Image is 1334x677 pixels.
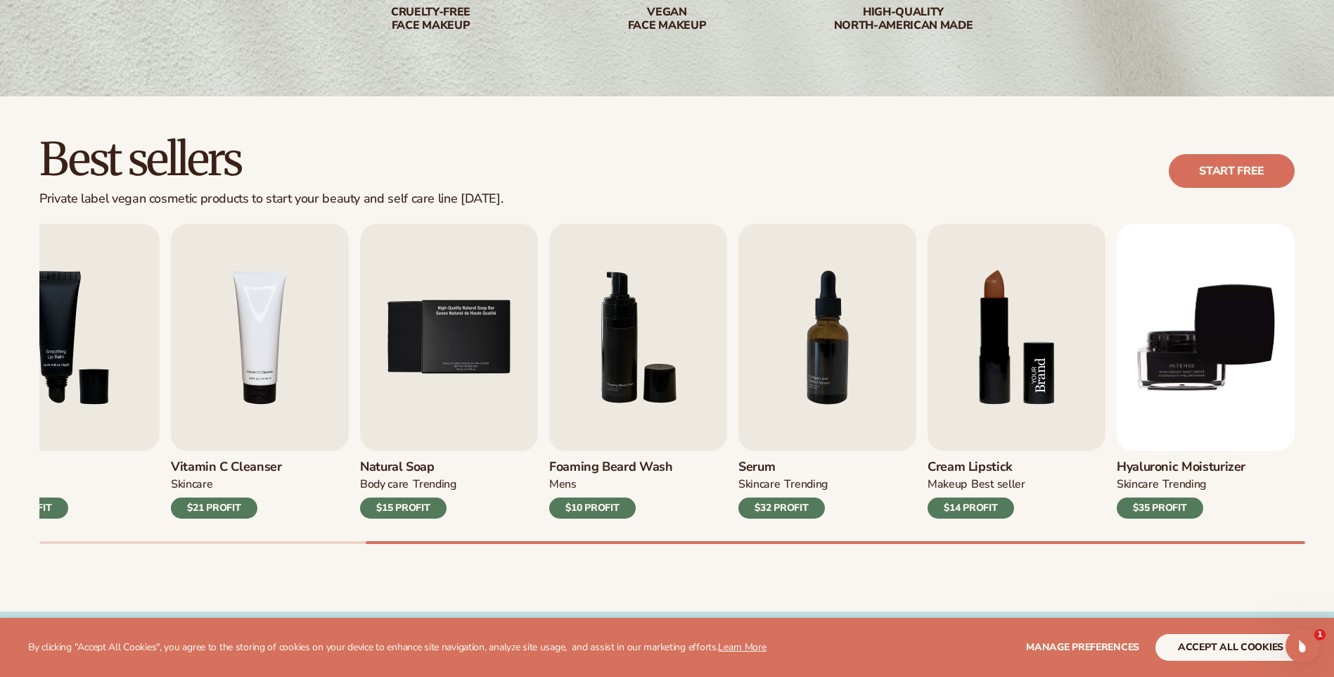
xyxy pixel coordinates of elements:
[814,6,994,32] div: High-quality North-american made
[360,498,447,519] div: $15 PROFIT
[738,224,916,519] a: 7 / 9
[360,460,456,475] h3: Natural Soap
[718,640,766,654] a: Learn More
[360,224,538,519] a: 5 / 9
[1314,629,1326,640] span: 1
[1155,634,1306,661] button: accept all cookies
[1162,477,1205,492] div: TRENDING
[1026,640,1139,654] span: Manage preferences
[1169,154,1295,188] a: Start free
[341,6,521,32] div: Cruelty-free face makeup
[1117,477,1158,492] div: SKINCARE
[928,498,1014,519] div: $14 PROFIT
[1117,224,1295,519] a: 9 / 9
[360,477,409,492] div: BODY Care
[1117,460,1245,475] h3: Hyaluronic moisturizer
[549,460,673,475] h3: Foaming beard wash
[577,6,757,32] div: Vegan face makeup
[928,224,1105,519] a: 8 / 9
[738,477,780,492] div: SKINCARE
[171,460,282,475] h3: Vitamin C Cleanser
[784,477,827,492] div: TRENDING
[1285,629,1319,663] iframe: Intercom live chat
[928,460,1025,475] h3: Cream Lipstick
[28,642,767,654] p: By clicking "Accept All Cookies", you agree to the storing of cookies on your device to enhance s...
[171,477,212,492] div: Skincare
[928,224,1105,451] img: Shopify Image 12
[39,136,503,183] h2: Best sellers
[1026,634,1139,661] button: Manage preferences
[171,224,349,519] a: 4 / 9
[738,460,828,475] h3: Serum
[549,224,727,519] a: 6 / 9
[738,498,825,519] div: $32 PROFIT
[413,477,456,492] div: TRENDING
[549,477,577,492] div: mens
[549,498,636,519] div: $10 PROFIT
[1117,498,1203,519] div: $35 PROFIT
[39,191,503,207] div: Private label vegan cosmetic products to start your beauty and self care line [DATE].
[171,498,257,519] div: $21 PROFIT
[928,477,967,492] div: MAKEUP
[971,477,1025,492] div: BEST SELLER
